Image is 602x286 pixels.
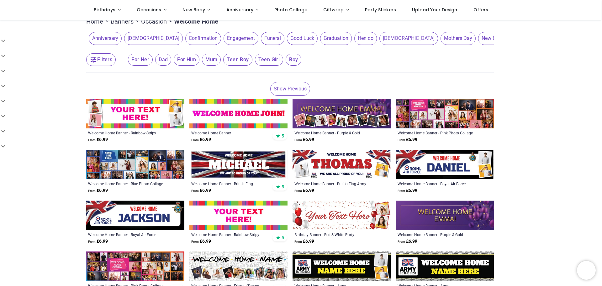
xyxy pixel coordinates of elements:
[183,32,221,45] button: Confirmation
[398,187,417,194] strong: £ 6.99
[282,133,284,139] span: 5
[293,251,391,281] img: Personalised Welcome Home Banner - Army - Custom Name & 2 Photo Upload
[226,7,253,13] span: Anniversary
[293,201,391,230] img: Personalised Happy Birthday Banner - Red & White Party Balloons - 2 Photo Upload
[398,137,417,143] strong: £ 6.99
[191,181,267,186] a: Welcome Home Banner - British Flag
[88,181,164,186] a: Welcome Home Banner - Blue Photo Collage
[398,240,405,243] span: From
[223,54,252,66] span: Teen Boy
[398,232,473,237] div: Welcome Home Banner - Purple & Gold Design
[88,138,96,142] span: From
[320,32,352,45] span: Graduation
[189,201,288,230] img: Personalised Welcome Home Banner - Rainbow Stripy - Custom Name
[287,32,318,45] span: Good Luck
[189,251,288,281] img: Personalised Welcome Home Banner - Friends Theme - Custom Name & 9 Photo Upload
[478,32,507,45] span: New Baby
[396,251,494,281] img: Personalised Welcome Home Banner - Army - Custom Name
[294,137,314,143] strong: £ 6.99
[189,150,288,179] img: Personalised Welcome Home Banner - British Flag - Custom Name
[441,32,476,45] span: Mothers Day
[398,189,405,192] span: From
[412,7,457,13] span: Upload Your Design
[103,18,111,24] span: >
[182,7,205,13] span: New Baby
[294,189,302,192] span: From
[396,150,494,179] img: Personalised Welcome Home Banner - Royal Air Force - Custom Name & 2 Photo Upload
[191,189,199,192] span: From
[89,32,122,45] span: Anniversary
[270,82,310,96] a: Show Previous
[365,7,396,13] span: Party Stickers
[258,32,284,45] button: Funeral
[86,99,184,128] img: Personalised Welcome Home Banner - Rainbow Stripy - 4 Photo Upload
[294,130,370,135] a: Welcome Home Banner - Purple & Gold Design
[261,32,284,45] span: Funeral
[577,261,596,280] iframe: Brevo live chat
[398,238,417,245] strong: £ 6.99
[398,130,473,135] a: Welcome Home Banner - Pink Photo Collage
[128,54,153,66] span: For Her
[255,54,283,66] span: Teen Girl
[86,32,122,45] button: Anniversary
[86,17,103,26] a: Home
[294,187,314,194] strong: £ 6.99
[88,187,108,194] strong: £ 6.99
[294,181,370,186] a: Welcome Home Banner - British Flag Army
[286,54,301,66] span: Boy
[167,18,174,24] span: >
[318,32,352,45] button: Graduation
[294,232,370,237] a: Birthday Banner - Red & White Party Balloons
[191,238,211,245] strong: £ 6.99
[323,7,344,13] span: Giftwrap
[86,53,116,66] button: Filters
[137,7,161,13] span: Occasions
[94,7,115,13] span: Birthdays
[294,240,302,243] span: From
[122,32,183,45] button: [DEMOGRAPHIC_DATA]
[191,137,211,143] strong: £ 6.99
[191,232,267,237] a: Welcome Home Banner - Rainbow Stripy
[134,18,141,24] span: >
[293,99,391,128] img: Personalised Welcome Home Banner - Purple & Gold Design - Custom Name & 9 Photo Upload
[398,138,405,142] span: From
[141,17,167,26] a: Occasion
[293,150,391,179] img: Personalised Welcome Home Banner - British Flag Army - Custom Name & 2 Photo Upload
[398,181,473,186] a: Welcome Home Banner - Royal Air Force
[167,17,218,26] li: Welcome Home
[396,201,494,230] img: Personalised Welcome Home Banner - Purple & Gold Design - Custom Name
[88,130,164,135] a: Welcome Home Banner - Rainbow Stripy
[294,238,314,245] strong: £ 6.99
[191,240,199,243] span: From
[379,32,438,45] span: [DEMOGRAPHIC_DATA]
[438,32,476,45] button: Mothers Day
[155,54,171,66] span: Dad
[221,32,258,45] button: Engagement
[473,7,488,13] span: Offers
[86,201,184,230] img: Personalised Welcome Home Banner - Royal Air Force - Custom Name
[294,138,302,142] span: From
[377,32,438,45] button: [DEMOGRAPHIC_DATA]
[282,184,284,190] span: 5
[396,99,494,128] img: Personalised Welcome Home Banner - Pink Photo Collage - Custom Name & 25 Photo Upload
[191,138,199,142] span: From
[88,238,108,245] strong: £ 6.99
[88,137,108,143] strong: £ 6.99
[284,32,318,45] button: Good Luck
[88,232,164,237] a: Welcome Home Banner - Royal Air Force
[88,189,96,192] span: From
[86,251,184,281] img: Personalised Welcome Home Banner - Pink Photo Collage - Custom Name & 30 Photo Upload
[111,17,134,26] a: Banners
[476,32,507,45] button: New Baby
[352,32,377,45] button: Hen do
[191,130,267,135] div: Welcome Home Banner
